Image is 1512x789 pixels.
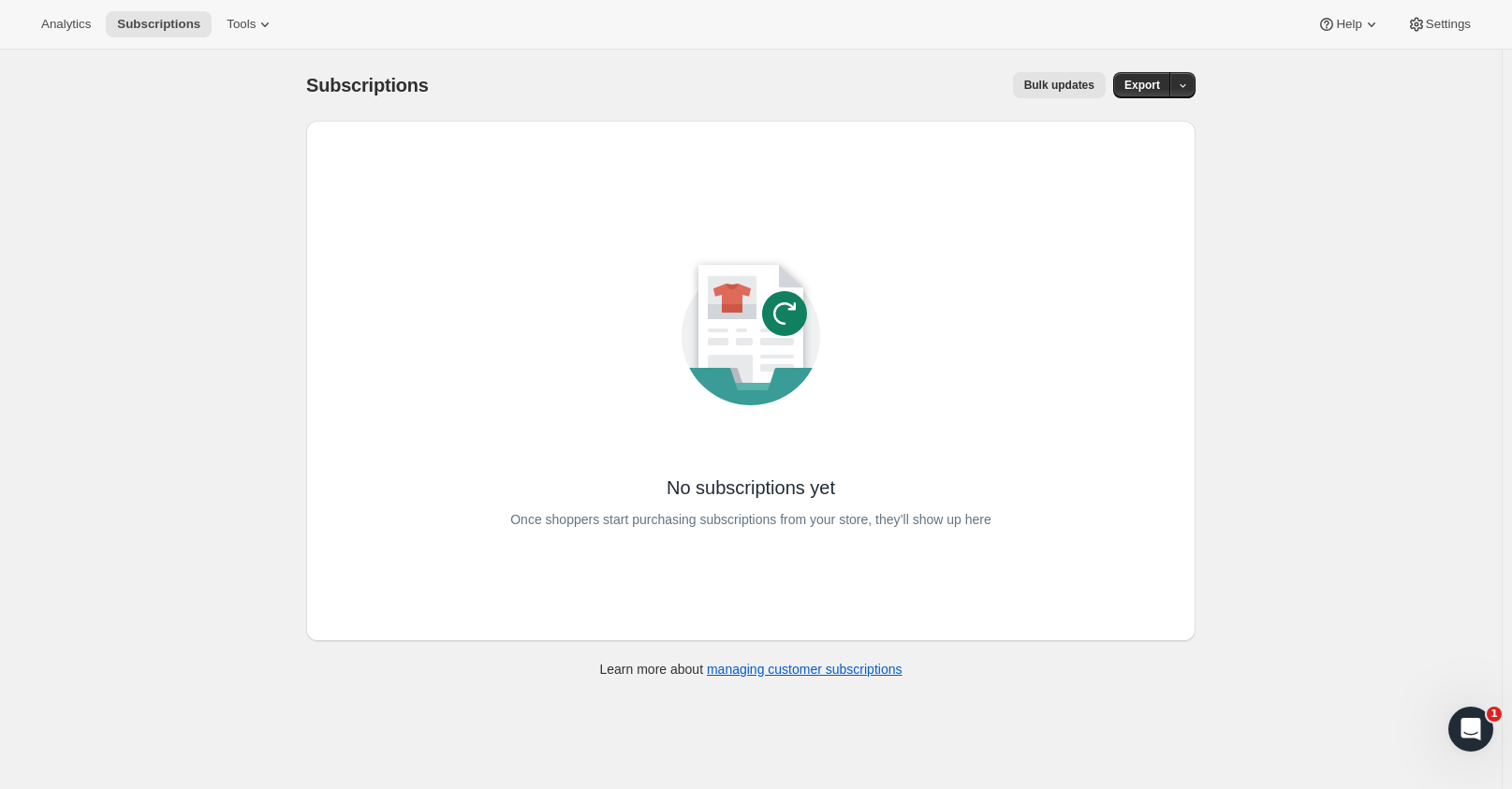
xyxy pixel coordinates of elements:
button: Tools [215,11,286,37]
a: managing customer subscriptions [707,662,903,677]
span: Subscriptions [306,75,429,95]
span: Bulk updates [1024,78,1094,93]
button: Subscriptions [106,11,212,37]
button: Bulk updates [1013,72,1106,98]
span: Tools [227,17,256,32]
button: Help [1306,11,1391,37]
span: Settings [1426,17,1471,32]
span: 1 [1487,707,1502,722]
span: Subscriptions [117,17,200,32]
span: Help [1336,17,1361,32]
button: Settings [1396,11,1482,37]
button: Analytics [30,11,102,37]
span: Export [1124,78,1160,93]
p: Once shoppers start purchasing subscriptions from your store, they’ll show up here [510,506,991,533]
iframe: Intercom live chat [1448,707,1493,752]
button: Export [1113,72,1171,98]
span: Analytics [41,17,91,32]
p: No subscriptions yet [667,475,835,501]
p: Learn more about [600,660,903,679]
